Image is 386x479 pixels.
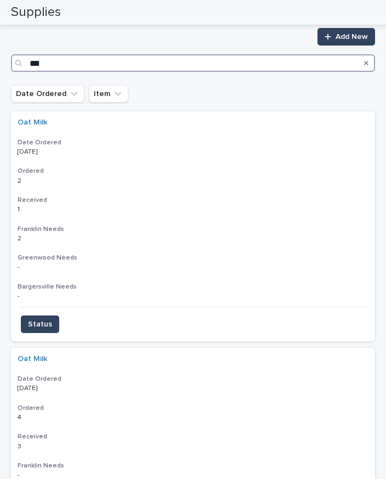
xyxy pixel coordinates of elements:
[18,290,22,300] p: -
[18,412,24,421] p: 4
[18,148,96,156] p: [DATE]
[317,28,375,46] a: Add New
[18,441,24,450] p: 3
[18,118,47,127] a: Oat Milk
[18,253,368,262] h3: Greenwood Needs
[11,4,61,20] h2: Supplies
[18,461,368,470] h3: Franklin Needs
[18,375,368,384] h3: Date Ordered
[18,432,368,441] h3: Received
[18,204,22,213] p: 1
[11,85,84,103] button: Date Ordered
[11,111,375,341] a: Oat Milk Date Ordered[DATE]Ordered22 Received11 Franklin Needs22 Greenwood Needs-- Bargersville N...
[18,138,368,147] h3: Date Ordered
[21,315,59,333] button: Status
[18,354,47,364] a: Oat Milk
[11,54,375,72] input: Search
[18,385,96,392] p: [DATE]
[18,283,368,291] h3: Bargersville Needs
[89,85,128,103] button: Item
[18,233,24,243] p: 2
[28,319,52,330] span: Status
[18,225,368,234] h3: Franklin Needs
[18,469,22,479] p: -
[18,175,24,185] p: 2
[18,167,368,176] h3: Ordered
[18,404,368,413] h3: Ordered
[336,33,368,41] span: Add New
[18,261,22,271] p: -
[18,196,368,205] h3: Received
